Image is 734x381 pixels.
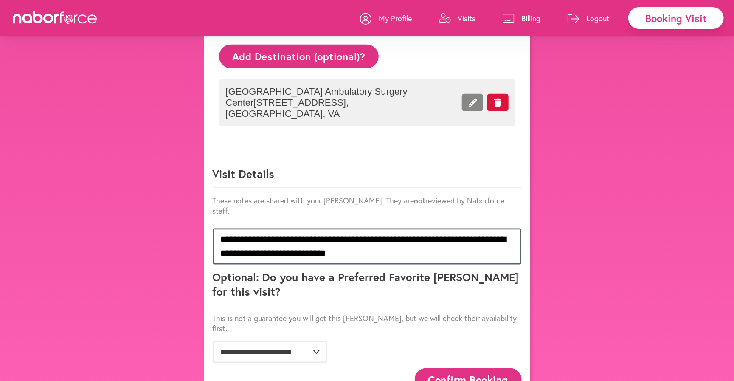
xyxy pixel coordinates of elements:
p: This is not a guarantee you will get this [PERSON_NAME], but we will check their availability first. [213,313,522,333]
a: Visits [439,6,475,31]
p: Optional: Do you have a Preferred Favorite [PERSON_NAME] for this visit? [213,270,522,305]
p: My Profile [379,13,412,23]
span: [GEOGRAPHIC_DATA] Ambulatory Surgery Center [STREET_ADDRESS] , [GEOGRAPHIC_DATA] , VA [226,86,413,119]
a: My Profile [360,6,412,31]
p: Visits [458,13,475,23]
p: Billing [521,13,540,23]
p: Logout [586,13,610,23]
a: Logout [568,6,610,31]
div: Booking Visit [628,7,724,29]
a: Billing [503,6,540,31]
p: These notes are shared with your [PERSON_NAME]. They are reviewed by Naborforce staff. [213,195,522,216]
button: Add Destination (optional)? [219,45,379,68]
strong: not [414,195,426,206]
p: Visit Details [213,167,522,188]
